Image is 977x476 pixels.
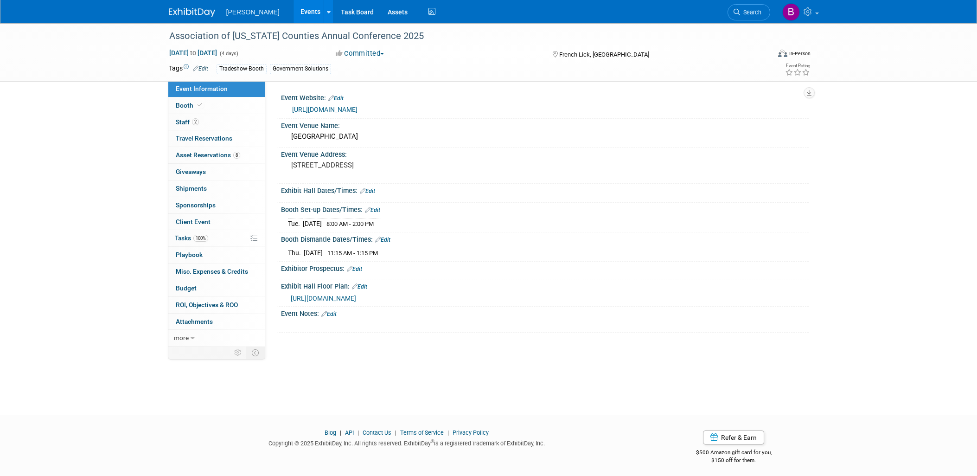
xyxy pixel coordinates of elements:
[168,97,265,114] a: Booth
[219,51,238,57] span: (4 days)
[288,248,304,258] td: Thu.
[400,429,444,436] a: Terms of Service
[176,118,199,126] span: Staff
[659,457,809,464] div: $150 off for them.
[176,201,216,209] span: Sponsorships
[230,347,246,359] td: Personalize Event Tab Strip
[281,91,809,103] div: Event Website:
[168,147,265,163] a: Asset Reservations8
[288,129,802,144] div: [GEOGRAPHIC_DATA]
[176,318,213,325] span: Attachments
[270,64,331,74] div: Government Solutions
[176,85,228,92] span: Event Information
[176,301,238,309] span: ROI, Objectives & ROO
[303,219,322,228] td: [DATE]
[226,8,280,16] span: [PERSON_NAME]
[176,102,204,109] span: Booth
[281,203,809,215] div: Booth Set-up Dates/Times:
[168,81,265,97] a: Event Information
[659,443,809,464] div: $500 Amazon gift card for you,
[431,439,434,444] sup: ®
[176,135,232,142] span: Travel Reservations
[453,429,489,436] a: Privacy Policy
[168,164,265,180] a: Giveaways
[326,220,374,227] span: 8:00 AM - 2:00 PM
[176,284,197,292] span: Budget
[168,114,265,130] a: Staff2
[288,219,303,228] td: Tue.
[291,161,491,169] pre: [STREET_ADDRESS]
[360,188,375,194] a: Edit
[355,429,361,436] span: |
[168,314,265,330] a: Attachments
[192,118,199,125] span: 2
[169,8,215,17] img: ExhibitDay
[168,230,265,246] a: Tasks100%
[292,106,358,113] a: [URL][DOMAIN_NAME]
[304,248,323,258] td: [DATE]
[168,264,265,280] a: Misc. Expenses & Credits
[176,251,203,258] span: Playbook
[728,4,770,20] a: Search
[445,429,451,436] span: |
[393,429,399,436] span: |
[168,130,265,147] a: Travel Reservations
[166,28,756,45] div: Association of [US_STATE] Counties Annual Conference 2025
[375,237,390,243] a: Edit
[789,50,811,57] div: In-Person
[328,95,344,102] a: Edit
[193,65,208,72] a: Edit
[168,180,265,197] a: Shipments
[281,232,809,244] div: Booth Dismantle Dates/Times:
[321,311,337,317] a: Edit
[281,148,809,159] div: Event Venue Address:
[246,347,265,359] td: Toggle Event Tabs
[281,119,809,130] div: Event Venue Name:
[365,207,380,213] a: Edit
[715,48,811,62] div: Event Format
[168,280,265,296] a: Budget
[176,151,240,159] span: Asset Reservations
[217,64,267,74] div: Tradeshow-Booth
[189,49,198,57] span: to
[281,262,809,274] div: Exhibitor Prospectus:
[327,250,378,257] span: 11:15 AM - 1:15 PM
[168,197,265,213] a: Sponsorships
[332,49,388,58] button: Committed
[785,64,810,68] div: Event Rating
[176,168,206,175] span: Giveaways
[176,268,248,275] span: Misc. Expenses & Credits
[347,266,362,272] a: Edit
[169,64,208,74] td: Tags
[176,185,207,192] span: Shipments
[193,235,208,242] span: 100%
[233,152,240,159] span: 8
[169,437,645,448] div: Copyright © 2025 ExhibitDay, Inc. All rights reserved. ExhibitDay is a registered trademark of Ex...
[168,214,265,230] a: Client Event
[703,431,764,444] a: Refer & Earn
[338,429,344,436] span: |
[345,429,354,436] a: API
[169,49,217,57] span: [DATE] [DATE]
[168,330,265,346] a: more
[291,295,356,302] a: [URL][DOMAIN_NAME]
[281,307,809,319] div: Event Notes:
[281,184,809,196] div: Exhibit Hall Dates/Times:
[198,103,202,108] i: Booth reservation complete
[782,3,800,21] img: Buse Onen
[778,50,787,57] img: Format-Inperson.png
[176,218,211,225] span: Client Event
[175,234,208,242] span: Tasks
[168,297,265,313] a: ROI, Objectives & ROO
[281,279,809,291] div: Exhibit Hall Floor Plan:
[559,51,649,58] span: French Lick, [GEOGRAPHIC_DATA]
[740,9,761,16] span: Search
[168,247,265,263] a: Playbook
[174,334,189,341] span: more
[325,429,336,436] a: Blog
[363,429,391,436] a: Contact Us
[352,283,367,290] a: Edit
